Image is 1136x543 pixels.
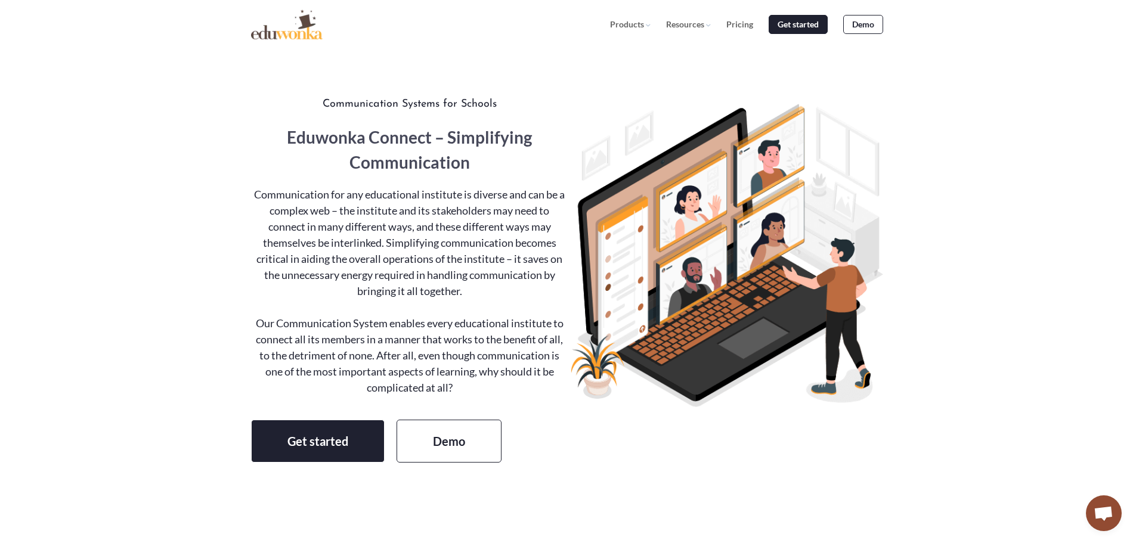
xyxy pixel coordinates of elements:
a: Demo [843,15,883,35]
a: Get started [251,420,385,463]
a: Get started [769,15,828,35]
a: Demo [397,420,502,463]
img: Educational Data Analytics | Eduwonka [251,10,323,39]
h1: Eduwonka Connect – Simplifying Communication [251,125,568,175]
a: Open chat [1086,495,1122,531]
a: Pricing [726,20,753,30]
p: Communication Systems for Schools [251,97,568,113]
p: Communication for any educational institute is diverse and can be a complex web – the institute a... [251,187,568,396]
